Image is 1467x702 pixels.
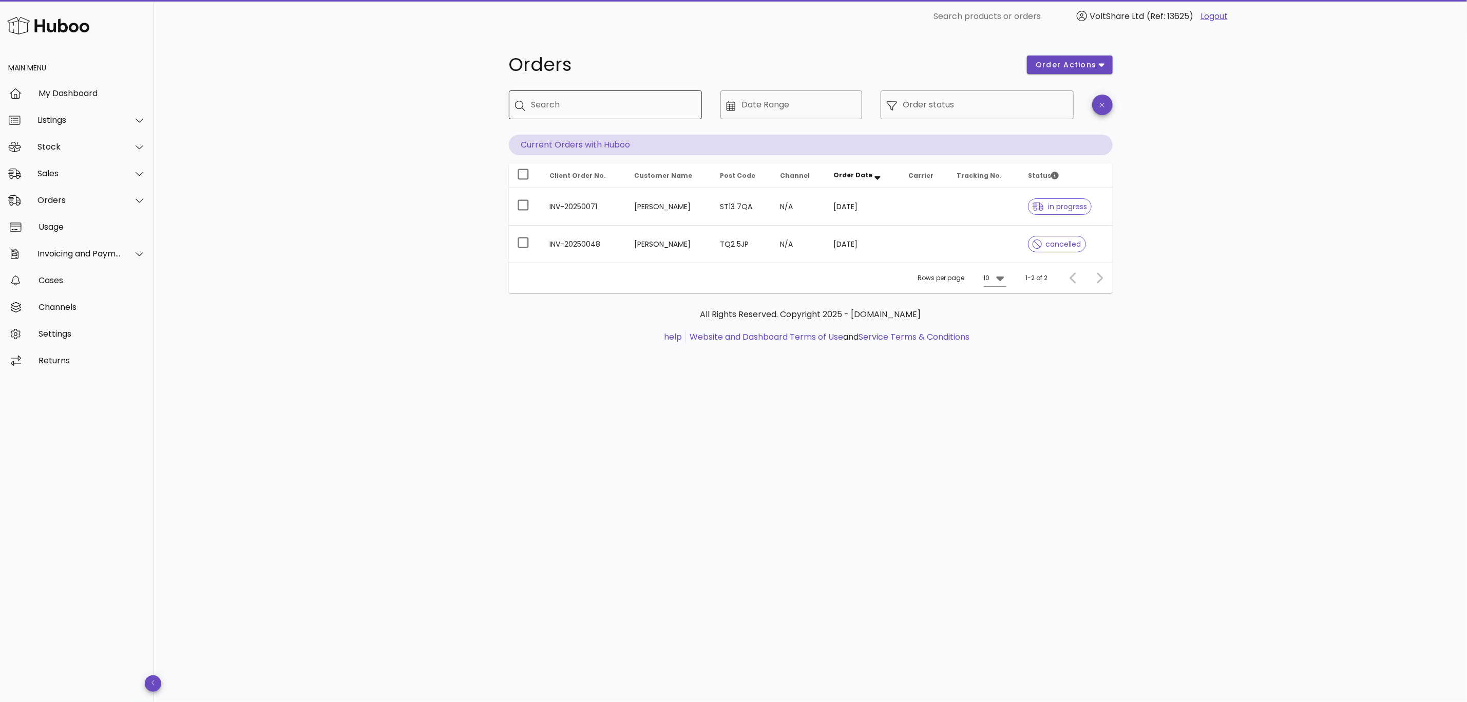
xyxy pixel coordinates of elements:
[39,356,146,365] div: Returns
[1020,163,1112,188] th: Status
[1201,10,1228,23] a: Logout
[772,226,826,263] td: N/A
[37,142,121,152] div: Stock
[712,188,772,226] td: ST13 7QA
[1033,203,1087,210] span: in progress
[37,249,121,258] div: Invoicing and Payments
[1035,60,1097,70] span: order actions
[39,302,146,312] div: Channels
[948,163,1020,188] th: Tracking No.
[712,163,772,188] th: Post Code
[626,188,712,226] td: [PERSON_NAME]
[908,171,933,180] span: Carrier
[826,226,901,263] td: [DATE]
[1027,56,1112,74] button: order actions
[690,331,843,343] a: Website and Dashboard Terms of Use
[39,222,146,232] div: Usage
[542,163,626,188] th: Client Order No.
[772,188,826,226] td: N/A
[542,188,626,226] td: INV-20250071
[1033,241,1081,248] span: cancelled
[826,188,901,226] td: [DATE]
[550,171,606,180] span: Client Order No.
[772,163,826,188] th: Channel
[900,163,948,188] th: Carrier
[634,171,692,180] span: Customer Name
[37,195,121,205] div: Orders
[720,171,756,180] span: Post Code
[626,163,712,188] th: Customer Name
[957,171,1002,180] span: Tracking No.
[626,226,712,263] td: [PERSON_NAME]
[517,308,1104,321] p: All Rights Reserved. Copyright 2025 - [DOMAIN_NAME]
[859,331,969,343] a: Service Terms & Conditions
[1026,273,1048,283] div: 1-2 of 2
[918,263,1006,293] div: Rows per page:
[37,169,121,178] div: Sales
[509,56,1015,74] h1: Orders
[712,226,772,263] td: TQ2 5JP
[984,270,1006,286] div: 10Rows per page:
[984,273,990,283] div: 10
[37,115,121,125] div: Listings
[834,171,873,179] span: Order Date
[686,331,969,343] li: and
[1147,10,1193,22] span: (Ref: 13625)
[780,171,810,180] span: Channel
[1028,171,1059,180] span: Status
[542,226,626,263] td: INV-20250048
[509,135,1113,155] p: Current Orders with Huboo
[826,163,901,188] th: Order Date: Sorted descending. Activate to remove sorting.
[39,88,146,98] div: My Dashboard
[7,14,89,36] img: Huboo Logo
[39,275,146,285] div: Cases
[664,331,682,343] a: help
[39,329,146,339] div: Settings
[1090,10,1144,22] span: VoltShare Ltd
